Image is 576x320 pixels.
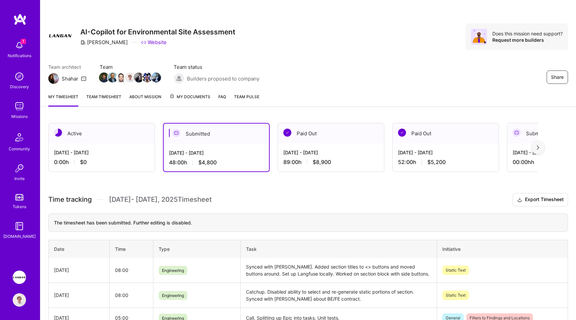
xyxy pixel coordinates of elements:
[62,75,78,82] div: Shahar
[393,123,499,144] div: Paid Out
[437,240,568,258] th: Initiative
[80,39,128,46] div: [PERSON_NAME]
[134,72,143,83] a: Team Member Avatar
[110,283,153,308] td: 08:00
[81,76,86,81] i: icon Mail
[169,159,264,166] div: 48:00 h
[152,72,160,83] a: Team Member Avatar
[100,63,160,70] span: Team
[174,73,184,84] img: Builders proposed to company
[283,149,379,156] div: [DATE] - [DATE]
[117,72,126,83] a: Team Member Avatar
[49,240,110,258] th: Date
[13,70,26,83] img: discovery
[48,195,92,204] span: Time tracking
[108,72,117,83] a: Team Member Avatar
[126,72,134,83] a: Team Member Avatar
[313,159,331,166] span: $8,900
[48,73,59,84] img: Team Architect
[54,292,104,299] div: [DATE]
[153,240,241,258] th: Type
[13,13,27,25] img: logo
[13,162,26,175] img: Invite
[442,291,469,300] span: Static Text
[9,145,30,152] div: Community
[198,159,217,166] span: $4,800
[241,240,437,258] th: Task
[80,28,235,36] h3: AI-Copilot for Environmental Site Assessment
[492,30,563,37] div: Does this mission need support?
[513,129,521,137] img: Submitted
[13,203,26,210] div: Tokens
[13,39,26,52] img: bell
[169,93,210,101] span: My Documents
[21,39,26,44] span: 1
[151,72,161,83] img: Team Member Avatar
[169,93,210,107] a: My Documents
[54,149,149,156] div: [DATE] - [DATE]
[537,145,539,150] img: right
[159,266,187,275] span: Engineering
[169,149,264,156] div: [DATE] - [DATE]
[54,267,104,274] div: [DATE]
[141,39,167,46] a: Website
[283,129,291,137] img: Paid Out
[11,113,28,120] div: Missions
[48,93,78,107] a: My timesheet
[11,293,28,307] a: User Avatar
[278,123,384,144] div: Paid Out
[108,72,118,83] img: Team Member Avatar
[517,196,522,203] i: icon Download
[513,193,568,206] button: Export Timesheet
[164,124,269,144] div: Submitted
[143,72,152,83] a: Team Member Avatar
[80,159,87,166] span: $0
[234,93,259,107] a: Team Pulse
[116,72,126,83] img: Team Member Avatar
[3,233,36,240] div: [DOMAIN_NAME]
[54,159,149,166] div: 0:00 h
[99,72,109,83] img: Team Member Avatar
[398,149,493,156] div: [DATE] - [DATE]
[125,72,135,83] img: Team Member Avatar
[8,52,31,59] div: Notifications
[172,129,180,137] img: Submitted
[492,37,563,43] div: Request more builders
[129,93,161,107] a: About Mission
[109,195,212,204] span: [DATE] - [DATE] , 2025 Timesheet
[142,72,152,83] img: Team Member Avatar
[547,70,568,84] button: Share
[100,72,108,83] a: Team Member Avatar
[49,123,155,144] div: Active
[442,266,469,275] span: Static Text
[48,23,72,47] img: Company Logo
[11,271,28,284] a: Langan: AI-Copilot for Environmental Site Assessment
[471,29,487,45] img: Avatar
[241,283,437,308] td: Catchup. Disabled ability to select and re-generate static portions of section. Synced with [PERS...
[110,240,153,258] th: Time
[427,159,446,166] span: $5,200
[54,129,62,137] img: Active
[398,159,493,166] div: 52:00 h
[110,258,153,283] td: 08:00
[134,72,144,83] img: Team Member Avatar
[241,258,437,283] td: Synced with [PERSON_NAME]. Added section titles to <> buttons and moved buttons around. Set up La...
[48,213,568,232] div: The timesheet has been submitted. Further editing is disabled.
[398,129,406,137] img: Paid Out
[283,159,379,166] div: 89:00 h
[14,175,25,182] div: Invite
[13,219,26,233] img: guide book
[13,100,26,113] img: teamwork
[234,94,259,99] span: Team Pulse
[551,74,564,81] span: Share
[159,291,187,300] span: Engineering
[174,63,259,70] span: Team status
[187,75,259,82] span: Builders proposed to company
[15,194,23,200] img: tokens
[13,271,26,284] img: Langan: AI-Copilot for Environmental Site Assessment
[11,129,27,145] img: Community
[86,93,121,107] a: Team timesheet
[10,83,29,90] div: Discovery
[13,293,26,307] img: User Avatar
[48,63,86,70] span: Team architect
